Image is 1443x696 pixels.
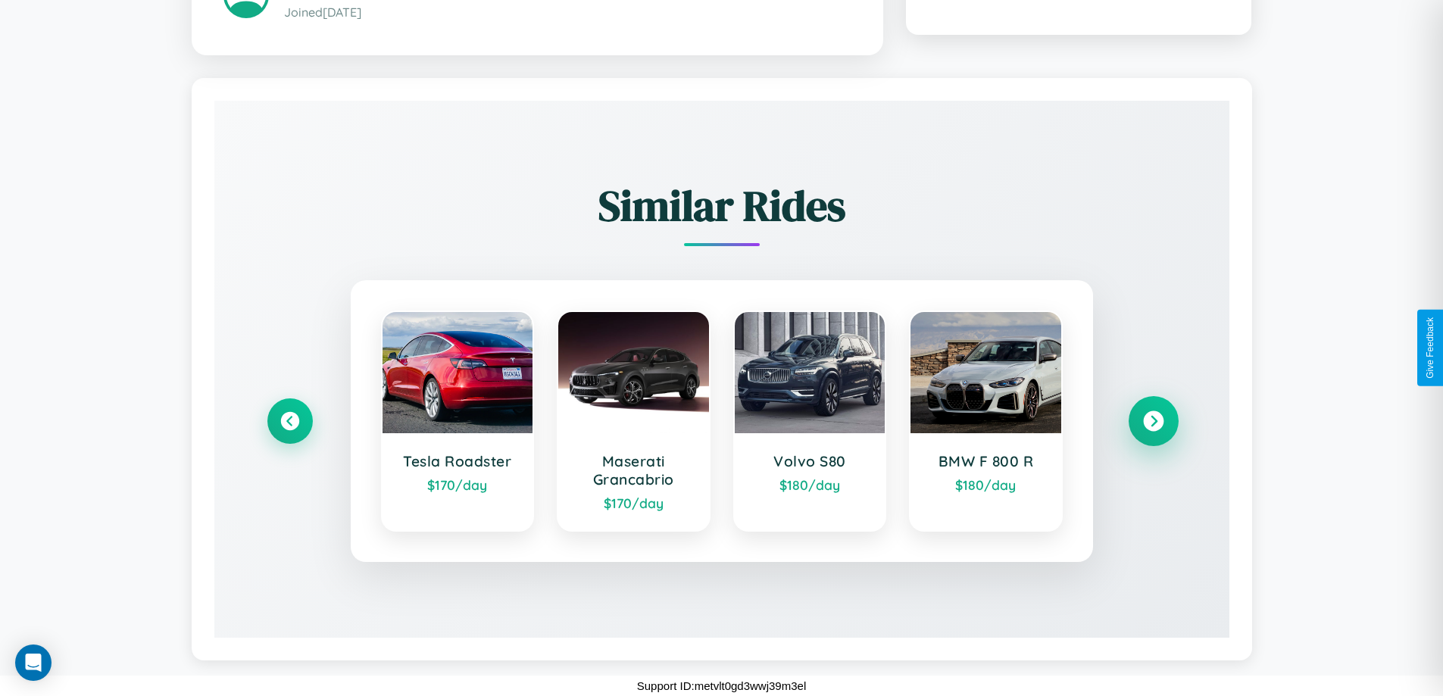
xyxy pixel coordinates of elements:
[637,676,806,696] p: Support ID: metvlt0gd3wwj39m3el
[398,452,518,470] h3: Tesla Roadster
[1425,317,1435,379] div: Give Feedback
[284,2,851,23] p: Joined [DATE]
[733,311,887,532] a: Volvo S80$180/day
[381,311,535,532] a: Tesla Roadster$170/day
[267,176,1176,235] h2: Similar Rides
[926,476,1046,493] div: $ 180 /day
[15,645,52,681] div: Open Intercom Messenger
[557,311,711,532] a: Maserati Grancabrio$170/day
[926,452,1046,470] h3: BMW F 800 R
[909,311,1063,532] a: BMW F 800 R$180/day
[573,495,694,511] div: $ 170 /day
[398,476,518,493] div: $ 170 /day
[573,452,694,488] h3: Maserati Grancabrio
[750,452,870,470] h3: Volvo S80
[750,476,870,493] div: $ 180 /day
